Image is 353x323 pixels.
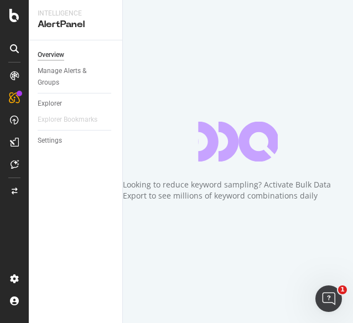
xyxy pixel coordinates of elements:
[38,114,108,126] a: Explorer Bookmarks
[198,122,278,161] div: animation
[38,65,104,88] div: Manage Alerts & Groups
[38,135,115,147] a: Settings
[38,98,62,110] div: Explorer
[38,65,115,88] a: Manage Alerts & Groups
[38,114,97,126] div: Explorer Bookmarks
[38,49,115,61] a: Overview
[38,18,113,31] div: AlertPanel
[38,98,115,110] a: Explorer
[315,285,342,312] iframe: Intercom live chat
[123,179,353,201] div: Looking to reduce keyword sampling? Activate Bulk Data Export to see millions of keyword combinat...
[38,135,62,147] div: Settings
[38,9,113,18] div: Intelligence
[338,285,347,294] span: 1
[38,49,64,61] div: Overview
